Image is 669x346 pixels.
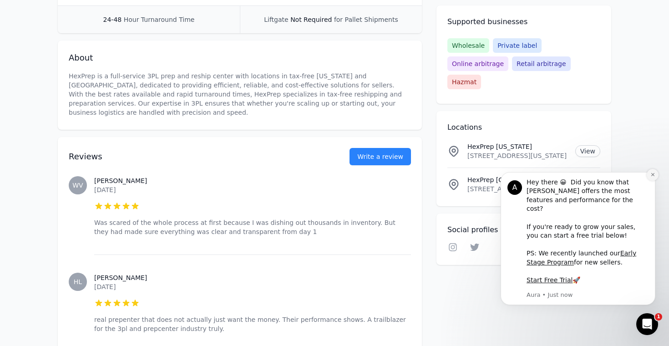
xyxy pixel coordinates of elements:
span: Hazmat [447,75,481,89]
p: [STREET_ADDRESS][US_STATE] [467,151,568,160]
a: Write a review [350,148,411,165]
p: HexPrep is a full-service 3PL prep and reship center with locations in tax-free [US_STATE] and [G... [69,71,411,117]
span: for Pallet Shipments [334,16,398,23]
iframe: Intercom live chat [636,313,658,335]
p: Was scared of the whole process at first because I was dishing out thousands in inventory. But th... [94,218,411,236]
h2: Supported businesses [447,16,600,27]
span: Retail arbitrage [512,56,570,71]
span: WV [72,182,83,188]
span: Online arbitrage [447,56,508,71]
iframe: Intercom notifications message [487,167,669,321]
span: Hour Turnaround Time [124,16,195,23]
span: Wholesale [447,38,489,53]
h3: [PERSON_NAME] [94,273,411,282]
h3: [PERSON_NAME] [94,176,411,185]
span: Liftgate [264,16,288,23]
a: View [575,145,600,157]
p: [STREET_ADDRESS][PERSON_NAME][US_STATE] [467,184,568,193]
span: HL [74,279,82,285]
span: Not Required [290,16,332,23]
h2: Locations [447,122,600,133]
span: 1 [655,313,662,321]
span: Private label [493,38,542,53]
time: [DATE] [94,283,116,290]
p: HexPrep [US_STATE] [467,142,568,151]
p: HexPrep [GEOGRAPHIC_DATA] [467,175,568,184]
span: 24-48 [103,16,122,23]
h2: Social profiles [447,224,600,235]
h2: About [69,51,411,64]
time: [DATE] [94,186,116,193]
h2: Reviews [69,150,320,163]
p: real prepenter that does not actually just want the money. Their performance shows. A trailblazer... [94,315,411,333]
